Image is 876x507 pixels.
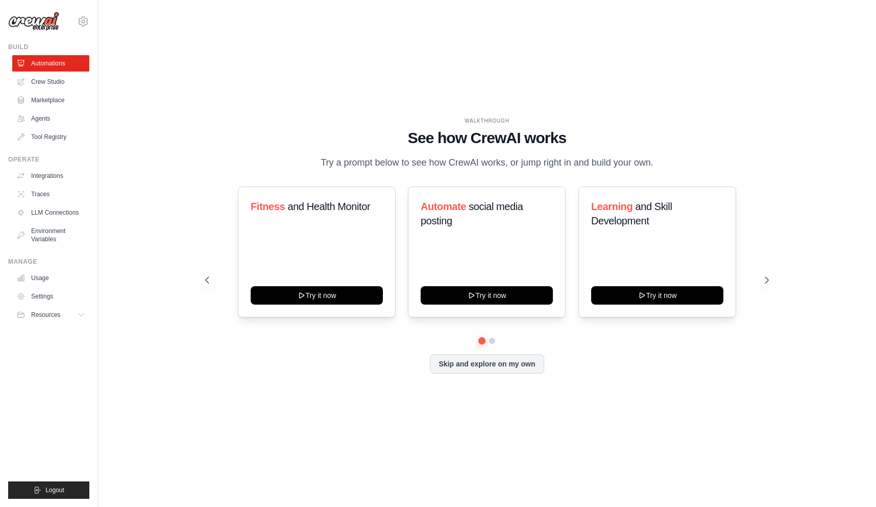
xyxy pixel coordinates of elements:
[8,258,89,266] div: Manage
[12,110,89,127] a: Agents
[12,186,89,202] a: Traces
[591,201,672,226] span: and Skill Development
[591,201,632,212] span: Learning
[251,201,285,212] span: Fitness
[430,354,544,374] button: Skip and explore on my own
[12,288,89,305] a: Settings
[12,92,89,108] a: Marketplace
[31,311,60,319] span: Resources
[8,155,89,164] div: Operate
[591,286,723,305] button: Try it now
[315,155,659,170] p: Try a prompt below to see how CrewAI works, or jump right in and build your own.
[8,12,59,31] img: Logo
[12,270,89,286] a: Usage
[287,201,370,212] span: and Health Monitor
[45,486,64,494] span: Logout
[251,286,383,305] button: Try it now
[12,223,89,247] a: Environment Variables
[8,43,89,51] div: Build
[8,481,89,499] button: Logout
[421,201,523,226] span: social media posting
[12,129,89,145] a: Tool Registry
[12,307,89,323] button: Resources
[421,201,466,212] span: Automate
[12,55,89,72] a: Automations
[12,74,89,90] a: Crew Studio
[12,204,89,221] a: LLM Connections
[421,286,553,305] button: Try it now
[205,117,769,125] div: WALKTHROUGH
[12,168,89,184] a: Integrations
[205,129,769,147] h1: See how CrewAI works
